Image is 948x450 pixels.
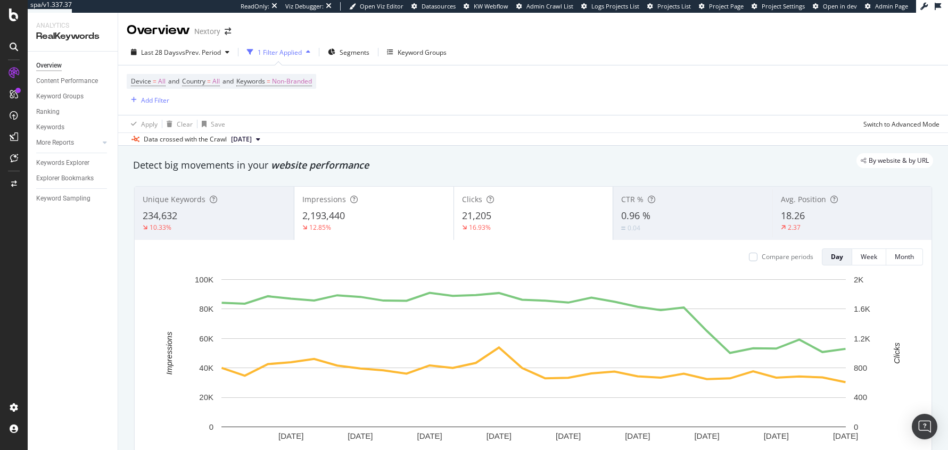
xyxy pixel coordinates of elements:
text: 40K [199,363,213,372]
div: Keyword Groups [398,48,447,57]
span: = [207,77,211,86]
button: Add Filter [127,94,169,106]
text: 60K [199,334,213,343]
text: 0 [209,422,213,431]
span: Datasources [422,2,456,10]
div: Analytics [36,21,109,30]
div: Open Intercom Messenger [912,414,937,439]
text: [DATE] [694,431,719,440]
a: Admin Crawl List [516,2,573,11]
button: Last 28 DaysvsPrev. Period [127,44,234,61]
a: Project Settings [752,2,805,11]
div: 10.33% [150,223,171,232]
div: Viz Debugger: [285,2,324,11]
span: and [222,77,234,86]
text: [DATE] [278,431,303,440]
span: Clicks [462,194,482,204]
div: Ranking [36,106,60,118]
div: Month [895,252,914,261]
button: Switch to Advanced Mode [859,115,939,132]
a: Projects List [647,2,691,11]
a: Admin Page [865,2,908,11]
text: 20K [199,393,213,402]
span: Project Settings [762,2,805,10]
div: Keyword Sampling [36,193,90,204]
a: Ranking [36,106,110,118]
text: 400 [854,393,867,402]
a: KW Webflow [464,2,508,11]
a: Overview [36,60,110,71]
text: 80K [199,304,213,313]
div: RealKeywords [36,30,109,43]
div: Content Performance [36,76,98,87]
div: legacy label [856,153,933,168]
a: Content Performance [36,76,110,87]
div: 16.93% [469,223,491,232]
div: Add Filter [141,96,169,105]
div: Week [861,252,877,261]
button: Segments [324,44,374,61]
span: Keywords [236,77,265,86]
text: [DATE] [487,431,512,440]
span: Projects List [657,2,691,10]
text: 100K [195,275,213,284]
a: Keyword Sampling [36,193,110,204]
div: Overview [127,21,190,39]
div: Explorer Bookmarks [36,173,94,184]
span: Avg. Position [781,194,826,204]
span: 18.26 [781,209,805,222]
button: Week [852,248,886,265]
span: Non-Branded [272,74,312,89]
span: and [168,77,179,86]
span: = [153,77,156,86]
div: 2.37 [788,223,801,232]
text: Clicks [892,342,901,363]
button: Keyword Groups [383,44,451,61]
span: Admin Page [875,2,908,10]
div: Clear [177,120,193,129]
span: Open in dev [823,2,857,10]
img: Equal [621,227,625,230]
span: 234,632 [143,209,177,222]
span: By website & by URL [869,157,929,164]
div: Apply [141,120,158,129]
button: Day [822,248,852,265]
span: 2,193,440 [302,209,345,222]
span: Admin Crawl List [526,2,573,10]
span: Device [131,77,151,86]
span: Unique Keywords [143,194,205,204]
span: CTR % [621,194,644,204]
a: Keyword Groups [36,91,110,102]
span: All [212,74,220,89]
button: 1 Filter Applied [243,44,315,61]
text: [DATE] [764,431,789,440]
text: [DATE] [625,431,650,440]
div: 0.04 [628,223,640,232]
text: 800 [854,363,867,372]
span: vs Prev. Period [179,48,221,57]
a: More Reports [36,137,100,148]
span: 2025 Sep. 18th [231,135,252,144]
a: Open Viz Editor [349,2,403,11]
div: arrow-right-arrow-left [225,28,231,35]
span: 21,205 [462,209,491,222]
span: KW Webflow [474,2,508,10]
div: Day [831,252,843,261]
text: 0 [854,422,858,431]
div: Data crossed with the Crawl [144,135,227,144]
span: Project Page [709,2,744,10]
span: Country [182,77,205,86]
text: [DATE] [348,431,373,440]
button: [DATE] [227,133,265,146]
button: Save [197,115,225,132]
div: Save [211,120,225,129]
a: Keywords Explorer [36,157,110,169]
a: Open in dev [813,2,857,11]
text: [DATE] [556,431,581,440]
span: Segments [340,48,369,57]
span: Logs Projects List [591,2,639,10]
div: Keywords Explorer [36,157,89,169]
span: = [267,77,270,86]
text: 1.6K [854,304,870,313]
div: ReadOnly: [241,2,269,11]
